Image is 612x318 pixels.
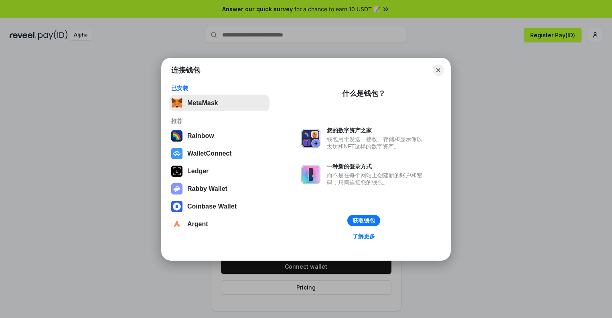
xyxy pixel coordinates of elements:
img: svg+xml,%3Csvg%20xmlns%3D%22http%3A%2F%2Fwww.w3.org%2F2000%2Fsvg%22%20width%3D%2228%22%20height%3... [171,166,182,177]
div: Rabby Wallet [187,185,227,192]
a: 了解更多 [348,231,380,241]
div: 什么是钱包？ [342,89,385,98]
div: 获取钱包 [353,217,375,224]
img: svg+xml,%3Csvg%20width%3D%22120%22%20height%3D%22120%22%20viewBox%3D%220%200%20120%20120%22%20fil... [171,130,182,142]
img: svg+xml,%3Csvg%20xmlns%3D%22http%3A%2F%2Fwww.w3.org%2F2000%2Fsvg%22%20fill%3D%22none%22%20viewBox... [301,129,320,148]
img: svg+xml,%3Csvg%20width%3D%2228%22%20height%3D%2228%22%20viewBox%3D%220%200%2028%2028%22%20fill%3D... [171,219,182,230]
button: 获取钱包 [347,215,380,226]
div: Ledger [187,168,209,175]
img: svg+xml,%3Csvg%20fill%3D%22none%22%20height%3D%2233%22%20viewBox%3D%220%200%2035%2033%22%20width%... [171,97,182,109]
button: Coinbase Wallet [169,198,270,215]
div: Coinbase Wallet [187,203,237,210]
div: WalletConnect [187,150,232,157]
button: Argent [169,216,270,232]
img: svg+xml,%3Csvg%20xmlns%3D%22http%3A%2F%2Fwww.w3.org%2F2000%2Fsvg%22%20fill%3D%22none%22%20viewBox... [301,165,320,184]
div: MetaMask [187,99,218,107]
div: 推荐 [171,117,267,125]
div: 而不是在每个网站上创建新的账户和密码，只需连接您的钱包。 [327,172,426,186]
button: Ledger [169,163,270,179]
div: Argent [187,221,208,228]
img: svg+xml,%3Csvg%20width%3D%2228%22%20height%3D%2228%22%20viewBox%3D%220%200%2028%2028%22%20fill%3D... [171,201,182,212]
h1: 连接钱包 [171,65,200,75]
div: 钱包用于发送、接收、存储和显示像以太坊和NFT这样的数字资产。 [327,136,426,150]
div: 已安装 [171,85,267,92]
div: 您的数字资产之家 [327,127,426,134]
div: 了解更多 [353,233,375,240]
button: MetaMask [169,95,270,111]
div: 一种新的登录方式 [327,163,426,170]
button: Close [433,65,444,76]
button: Rabby Wallet [169,181,270,197]
button: WalletConnect [169,146,270,162]
img: svg+xml,%3Csvg%20xmlns%3D%22http%3A%2F%2Fwww.w3.org%2F2000%2Fsvg%22%20fill%3D%22none%22%20viewBox... [171,183,182,194]
img: svg+xml,%3Csvg%20width%3D%2228%22%20height%3D%2228%22%20viewBox%3D%220%200%2028%2028%22%20fill%3D... [171,148,182,159]
div: Rainbow [187,132,214,140]
button: Rainbow [169,128,270,144]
